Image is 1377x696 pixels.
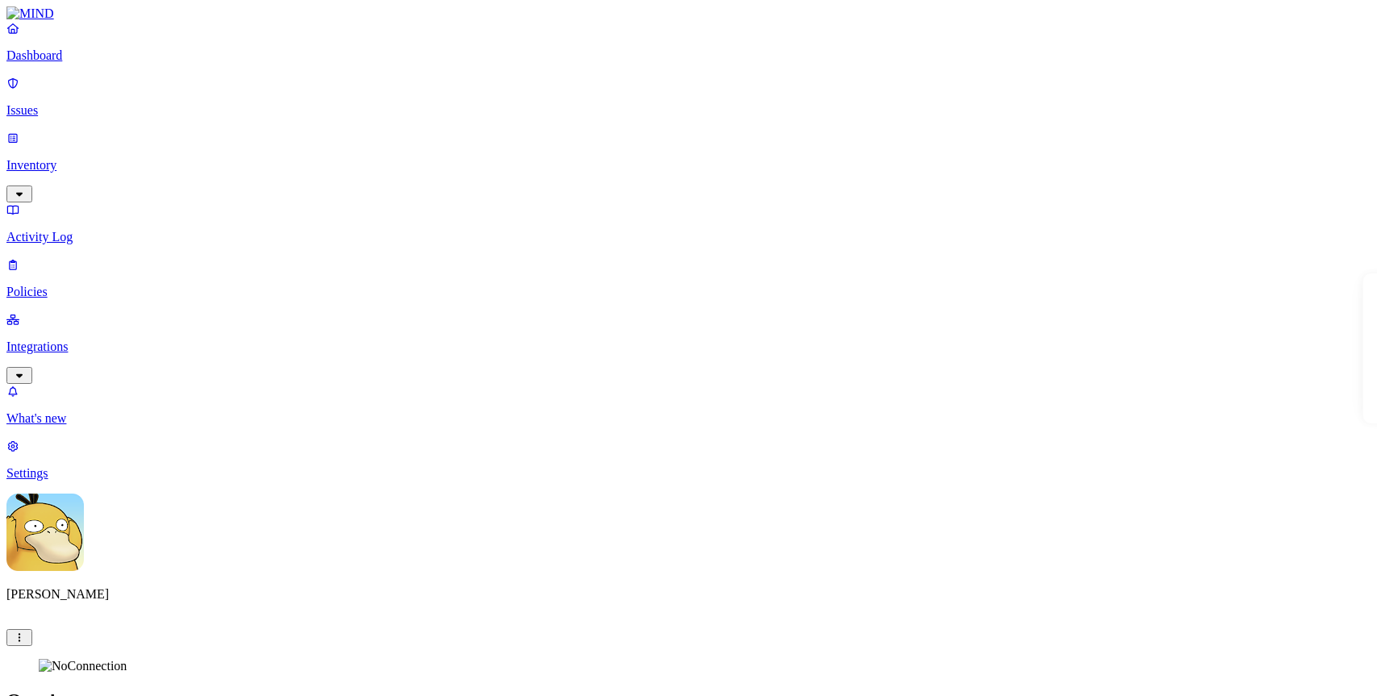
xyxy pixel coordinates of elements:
p: Issues [6,103,1371,118]
img: Yuval Meshorer [6,494,84,571]
p: Activity Log [6,230,1371,244]
a: MIND [6,6,1371,21]
a: Integrations [6,312,1371,381]
p: Inventory [6,158,1371,173]
a: Settings [6,439,1371,481]
a: Policies [6,257,1371,299]
p: Policies [6,285,1371,299]
p: [PERSON_NAME] [6,587,1371,602]
img: NoConnection [39,659,127,673]
a: Inventory [6,131,1371,200]
p: Settings [6,466,1371,481]
p: Integrations [6,340,1371,354]
a: Issues [6,76,1371,118]
img: MIND [6,6,54,21]
a: Dashboard [6,21,1371,63]
a: Activity Log [6,202,1371,244]
a: What's new [6,384,1371,426]
p: What's new [6,411,1371,426]
p: Dashboard [6,48,1371,63]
